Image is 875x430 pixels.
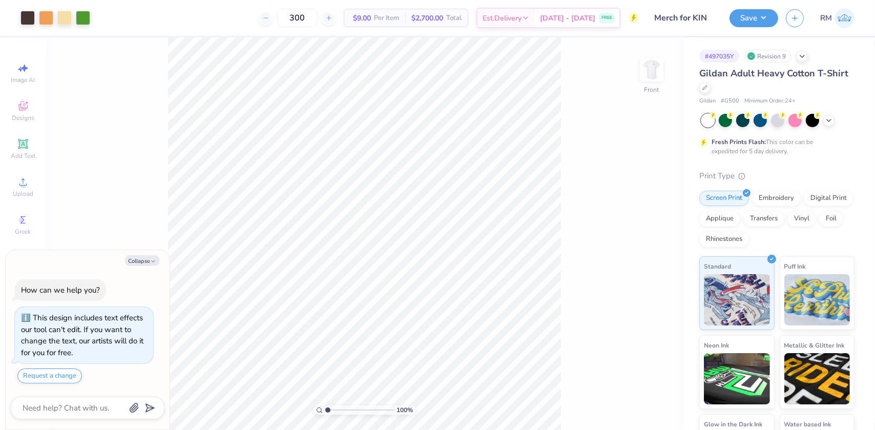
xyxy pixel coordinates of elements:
[712,137,838,156] div: This color can be expedited for 5 day delivery.
[277,9,317,27] input: – –
[699,191,749,206] div: Screen Print
[699,50,739,63] div: # 497035Y
[397,405,413,415] span: 100 %
[483,13,522,24] span: Est. Delivery
[744,50,791,63] div: Revision 9
[784,419,831,429] span: Water based Ink
[784,353,850,404] img: Metallic & Glitter Ink
[819,211,843,227] div: Foil
[704,419,762,429] span: Glow in the Dark Ink
[744,97,796,106] span: Minimum Order: 24 +
[601,14,612,22] span: FREE
[704,353,770,404] img: Neon Ink
[11,76,35,84] span: Image AI
[721,97,739,106] span: # G500
[21,285,100,295] div: How can we help you?
[784,274,850,325] img: Puff Ink
[730,9,778,27] button: Save
[804,191,853,206] div: Digital Print
[13,190,33,198] span: Upload
[21,313,143,358] div: This design includes text effects our tool can't edit. If you want to change the text, our artist...
[350,13,371,24] span: $9.00
[699,211,740,227] div: Applique
[699,67,848,79] span: Gildan Adult Heavy Cotton T-Shirt
[644,85,659,94] div: Front
[784,340,845,351] span: Metallic & Glitter Ink
[125,255,159,266] button: Collapse
[374,13,399,24] span: Per Item
[784,261,806,272] span: Puff Ink
[835,8,855,28] img: Roberta Manuel
[12,114,34,122] span: Designs
[411,13,443,24] span: $2,700.00
[15,228,31,236] span: Greek
[647,8,722,28] input: Untitled Design
[17,368,82,383] button: Request a change
[743,211,784,227] div: Transfers
[820,8,855,28] a: RM
[787,211,816,227] div: Vinyl
[712,138,766,146] strong: Fresh Prints Flash:
[641,59,662,80] img: Front
[699,170,855,182] div: Print Type
[704,261,731,272] span: Standard
[820,12,832,24] span: RM
[704,274,770,325] img: Standard
[752,191,801,206] div: Embroidery
[540,13,595,24] span: [DATE] - [DATE]
[704,340,729,351] span: Neon Ink
[699,97,716,106] span: Gildan
[11,152,35,160] span: Add Text
[446,13,462,24] span: Total
[699,232,749,247] div: Rhinestones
